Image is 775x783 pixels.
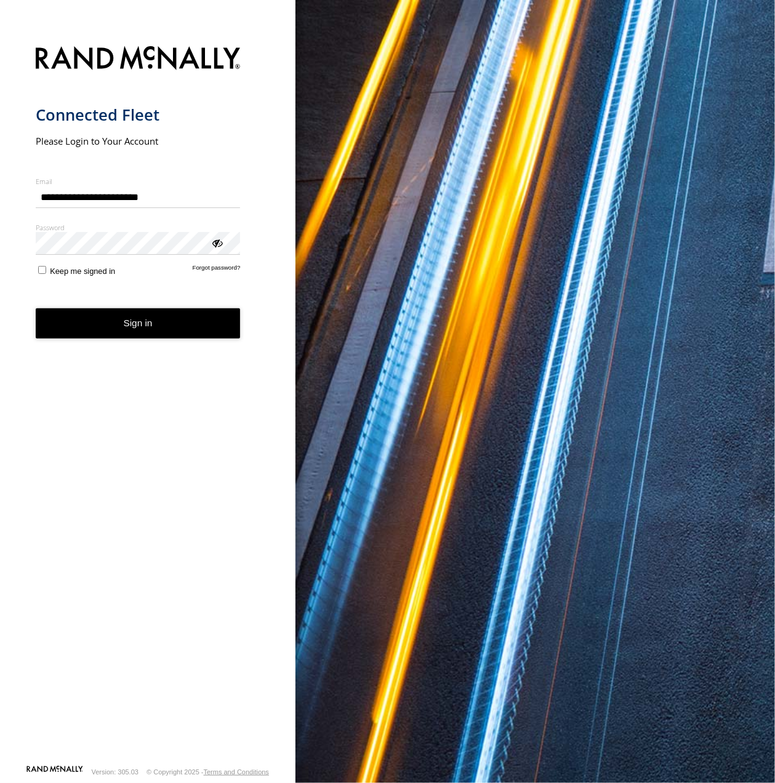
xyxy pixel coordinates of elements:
[38,266,46,274] input: Keep me signed in
[147,768,269,776] div: © Copyright 2025 -
[204,768,269,776] a: Terms and Conditions
[50,267,115,276] span: Keep me signed in
[36,44,241,75] img: Rand McNally
[92,768,139,776] div: Version: 305.03
[36,223,241,232] label: Password
[26,766,83,778] a: Visit our Website
[193,264,241,276] a: Forgot password?
[36,135,241,147] h2: Please Login to Your Account
[36,177,241,186] label: Email
[36,105,241,125] h1: Connected Fleet
[211,236,223,249] div: ViewPassword
[36,308,241,339] button: Sign in
[36,39,260,765] form: main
